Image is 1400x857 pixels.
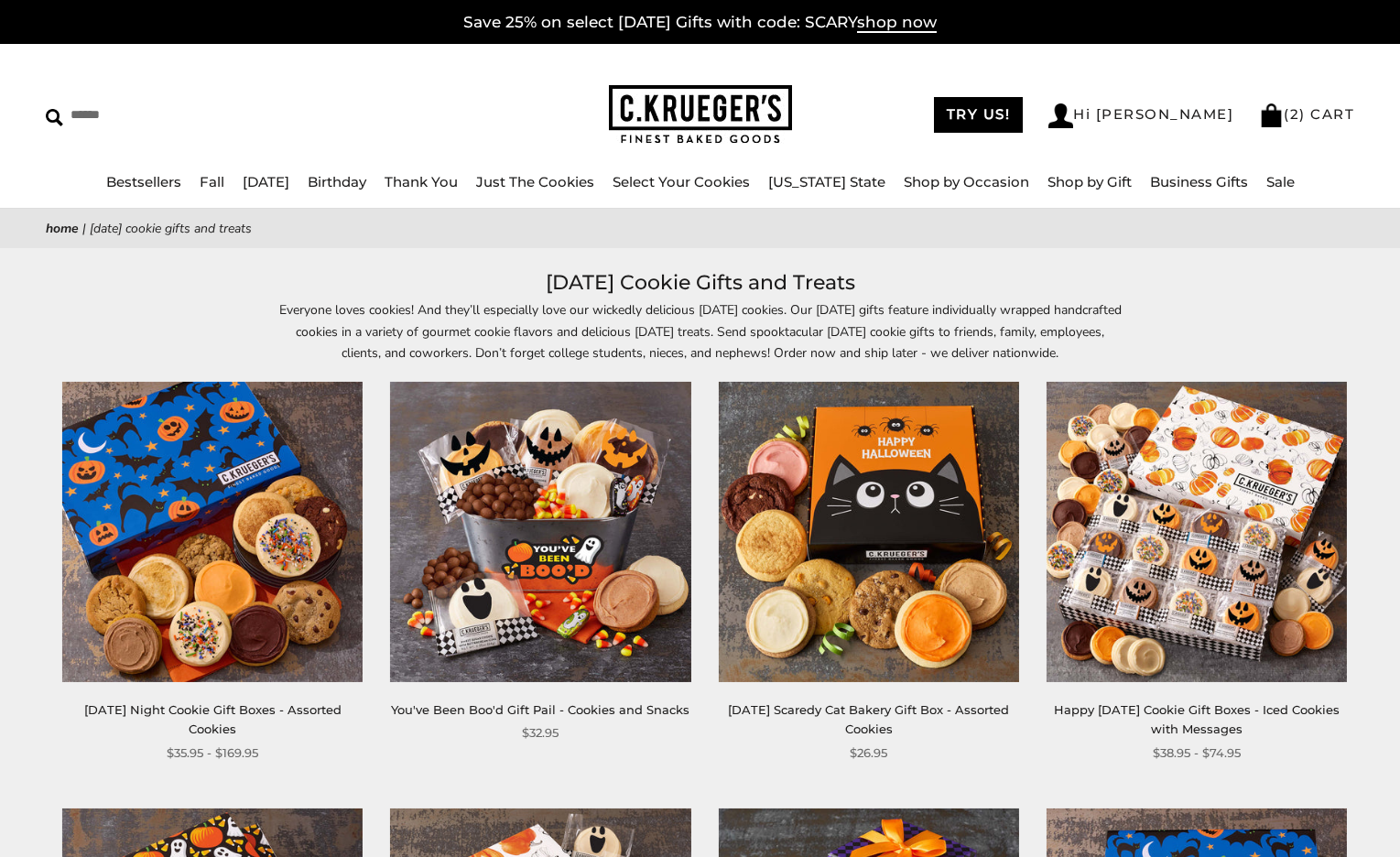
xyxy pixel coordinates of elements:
img: Account [1048,103,1073,128]
img: Halloween Night Cookie Gift Boxes - Assorted Cookies [62,382,363,682]
nav: breadcrumbs [46,218,1354,239]
span: $38.95 - $74.95 [1153,743,1241,763]
img: Happy Halloween Cookie Gift Boxes - Iced Cookies with Messages [1047,382,1347,682]
img: Bag [1259,103,1284,127]
a: [DATE] Night Cookie Gift Boxes - Assorted Cookies [84,702,342,736]
span: $26.95 [850,743,887,763]
input: Search [46,101,357,129]
p: Everyone loves cookies! And they’ll especially love our wickedly delicious [DATE] cookies. Our [D... [279,299,1122,363]
a: Birthday [308,173,366,190]
a: You've Been Boo'd Gift Pail - Cookies and Snacks [391,702,689,717]
a: Happy [DATE] Cookie Gift Boxes - Iced Cookies with Messages [1054,702,1340,736]
a: (2) CART [1259,105,1354,123]
a: [DATE] [243,173,289,190]
span: shop now [857,13,937,33]
h1: [DATE] Cookie Gifts and Treats [73,266,1327,299]
a: Thank You [385,173,458,190]
span: | [82,220,86,237]
span: 2 [1290,105,1300,123]
a: Bestsellers [106,173,181,190]
a: Home [46,220,79,237]
img: Search [46,109,63,126]
a: Save 25% on select [DATE] Gifts with code: SCARYshop now [463,13,937,33]
a: Just The Cookies [476,173,594,190]
a: Select Your Cookies [613,173,750,190]
a: [US_STATE] State [768,173,885,190]
a: TRY US! [934,97,1024,133]
a: Sale [1266,173,1295,190]
a: Fall [200,173,224,190]
span: $35.95 - $169.95 [167,743,258,763]
a: Business Gifts [1150,173,1248,190]
img: C.KRUEGER'S [609,85,792,145]
span: [DATE] Cookie Gifts and Treats [90,220,252,237]
a: Hi [PERSON_NAME] [1048,103,1233,128]
span: $32.95 [522,723,559,743]
a: Shop by Gift [1047,173,1132,190]
a: [DATE] Scaredy Cat Bakery Gift Box - Assorted Cookies [728,702,1009,736]
a: Shop by Occasion [904,173,1029,190]
img: You've Been Boo'd Gift Pail - Cookies and Snacks [390,382,690,682]
img: Halloween Scaredy Cat Bakery Gift Box - Assorted Cookies [718,382,1018,682]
